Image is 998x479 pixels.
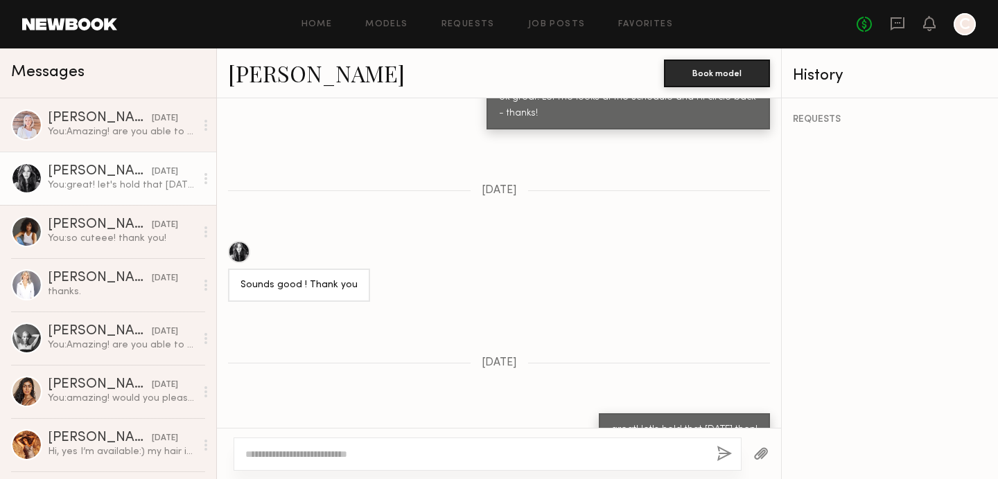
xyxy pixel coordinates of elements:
[152,165,178,179] div: [DATE]
[152,272,178,285] div: [DATE]
[618,20,673,29] a: Favorites
[48,125,195,138] div: You: Amazing! are you able to send us recent images of your hair?
[793,115,987,125] div: REQUESTS
[441,20,495,29] a: Requests
[793,68,987,84] div: History
[48,392,195,405] div: You: amazing! would you please let me know what hair type you would consider you have? also, if y...
[48,165,152,179] div: [PERSON_NAME]
[48,338,195,352] div: You: Amazing! are you able to send pictures of your current hair? thank you!
[152,432,178,445] div: [DATE]
[301,20,333,29] a: Home
[152,379,178,392] div: [DATE]
[11,64,85,80] span: Messages
[48,179,195,192] div: You: great! let's hold that [DATE] then!
[482,185,517,197] span: [DATE]
[240,278,358,293] div: Sounds good ! Thank you
[365,20,408,29] a: Models
[48,232,195,245] div: You: so cuteee! thank you!
[152,325,178,338] div: [DATE]
[954,13,976,35] a: C
[48,218,152,232] div: [PERSON_NAME]
[664,66,770,78] a: Book model
[664,60,770,87] button: Book model
[499,90,758,122] div: ok great! Let me looks at the schedule and I'll circle back - thanks!
[152,112,178,125] div: [DATE]
[48,271,152,285] div: [PERSON_NAME]
[48,378,152,392] div: [PERSON_NAME]
[48,285,195,298] div: thanks.
[152,219,178,232] div: [DATE]
[228,58,405,88] a: [PERSON_NAME]
[48,325,152,338] div: [PERSON_NAME]
[48,431,152,445] div: [PERSON_NAME]
[611,422,758,438] div: great! let's hold that [DATE] then!
[528,20,586,29] a: Job Posts
[482,357,517,369] span: [DATE]
[48,445,195,458] div: Hi, yes I’m available:) my hair is currently curly!
[48,111,152,125] div: [PERSON_NAME]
